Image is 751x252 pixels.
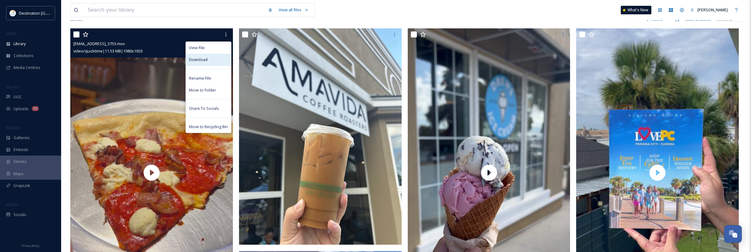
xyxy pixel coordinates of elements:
[13,171,24,177] span: Maps
[13,135,30,141] span: Galleries
[22,244,39,248] span: Privacy Policy
[189,75,211,81] span: Rename File
[13,41,26,47] span: Library
[6,85,19,89] span: COLLECT
[10,10,16,16] img: download.png
[621,6,651,14] a: What's New
[687,4,731,16] a: [PERSON_NAME]
[189,45,205,51] span: View File
[189,124,228,130] span: Move to Recycling Bin
[13,183,30,189] span: SnapLink
[19,10,80,16] span: Destination [GEOGRAPHIC_DATA]
[6,31,17,36] span: MEDIA
[13,94,22,100] span: UGC
[13,212,26,218] span: Socials
[85,3,265,17] input: Search your library
[13,65,40,70] span: Media Centres
[13,53,34,59] span: Collections
[276,4,311,16] a: View all files
[239,28,402,245] img: ext_1756154739.799375_Social@destinationpanamacity.com-IMG_2749.jpeg
[13,147,28,153] span: Embeds
[189,57,208,63] span: Download
[698,7,728,13] span: [PERSON_NAME]
[189,87,216,93] span: Move to Folder
[22,242,39,249] a: Privacy Policy
[6,202,18,207] span: SOCIALS
[73,41,125,46] span: [EMAIL_ADDRESS]_3753.mov
[32,106,39,111] div: 1k
[6,125,20,130] span: WIDGETS
[13,106,29,112] span: Uploads
[189,106,219,111] span: Share To Socials
[724,225,742,243] button: Open Chat
[13,159,27,164] span: Stories
[73,48,142,54] span: video/quicktime | 11.53 MB | 1080 x 1920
